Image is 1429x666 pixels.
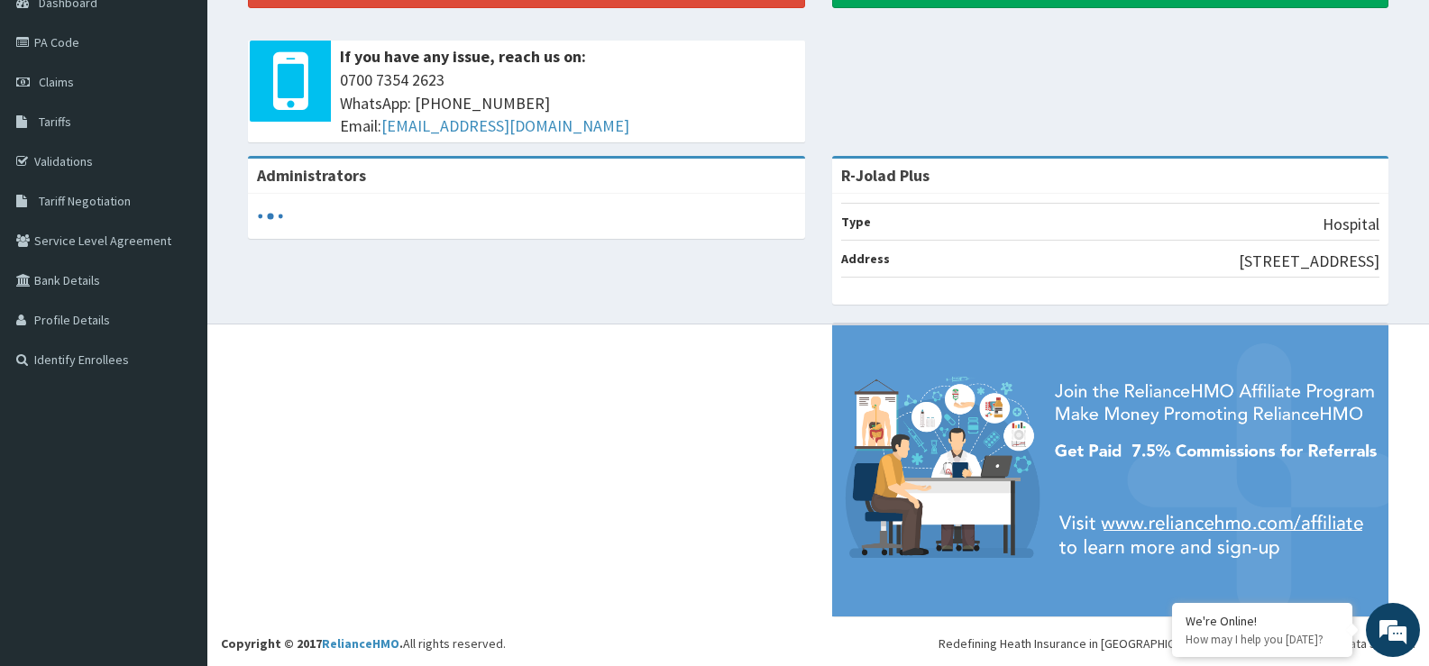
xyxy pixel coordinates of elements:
[340,46,586,67] b: If you have any issue, reach us on:
[39,193,131,209] span: Tariff Negotiation
[841,165,930,186] strong: R-Jolad Plus
[39,114,71,130] span: Tariffs
[257,203,284,230] svg: audio-loading
[340,68,796,138] span: 0700 7354 2623 WhatsApp: [PHONE_NUMBER] Email:
[1186,613,1339,629] div: We're Online!
[257,165,366,186] b: Administrators
[939,634,1415,652] div: Redefining Heath Insurance in [GEOGRAPHIC_DATA] using Telemedicine and Data Science!
[39,74,74,90] span: Claims
[207,324,1429,666] footer: All rights reserved.
[1323,213,1379,236] p: Hospital
[841,214,871,230] b: Type
[1239,250,1379,273] p: [STREET_ADDRESS]
[381,115,629,136] a: [EMAIL_ADDRESS][DOMAIN_NAME]
[1186,632,1339,647] p: How may I help you today?
[841,251,890,267] b: Address
[322,635,399,652] a: RelianceHMO
[221,635,403,652] strong: Copyright © 2017 .
[832,325,1389,616] img: provider-team-banner.png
